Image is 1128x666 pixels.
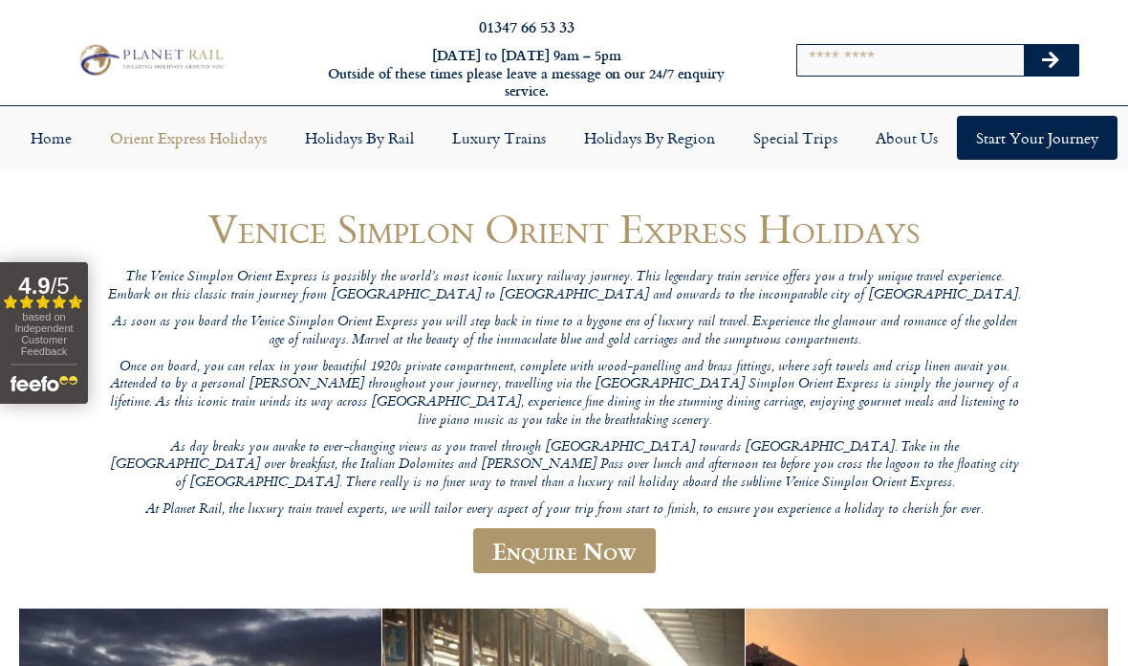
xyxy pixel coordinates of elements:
[857,116,957,160] a: About Us
[105,501,1023,520] p: At Planet Rail, the luxury train travel experts, we will tailor every aspect of your trip from st...
[105,439,1023,493] p: As day breaks you awake to ever-changing views as you travel through [GEOGRAPHIC_DATA] towards [G...
[286,116,433,160] a: Holidays by Rail
[11,116,91,160] a: Home
[105,314,1023,349] p: As soon as you board the Venice Simplon Orient Express you will step back in time to a bygone era...
[105,206,1023,251] h1: Venice Simplon Orient Express Holidays
[734,116,857,160] a: Special Trips
[105,359,1023,431] p: Once on board, you can relax in your beautiful 1920s private compartment, complete with wood-pane...
[306,47,748,100] h6: [DATE] to [DATE] 9am – 5pm Outside of these times please leave a message on our 24/7 enquiry serv...
[74,41,227,78] img: Planet Rail Train Holidays Logo
[10,116,1118,160] nav: Menu
[105,269,1023,304] p: The Venice Simplon Orient Express is possibly the world’s most iconic luxury railway journey. Thi...
[1024,45,1079,76] button: Search
[433,116,565,160] a: Luxury Trains
[479,15,575,37] a: 01347 66 53 33
[957,116,1117,160] a: Start your Journey
[473,528,656,573] a: Enquire Now
[91,116,286,160] a: Orient Express Holidays
[565,116,734,160] a: Holidays by Region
